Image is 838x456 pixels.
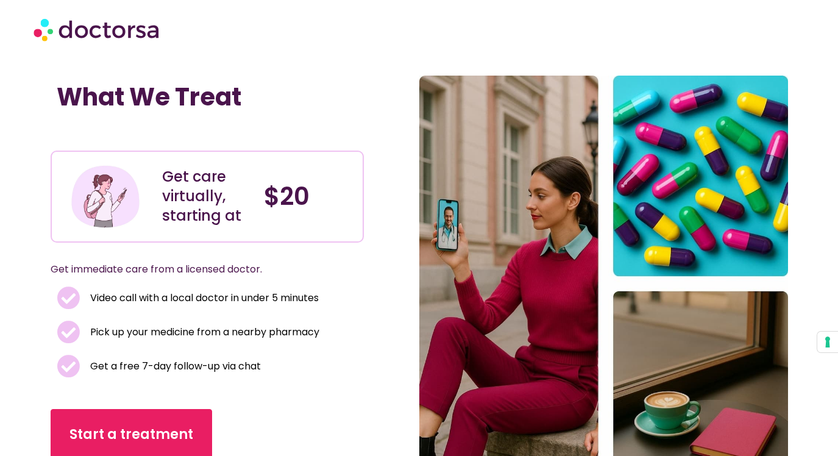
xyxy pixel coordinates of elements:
[162,167,252,226] div: Get care virtually, starting at
[69,425,193,444] span: Start a treatment
[57,82,358,112] h1: What We Treat
[51,261,335,278] p: Get immediate care from a licensed doctor.
[87,324,319,341] span: Pick up your medicine from a nearby pharmacy
[87,290,319,307] span: Video call with a local doctor in under 5 minutes
[87,358,261,375] span: Get a free 7-day follow-up via chat
[264,182,353,211] h4: $20
[69,161,141,232] img: Illustration depicting a young woman in a casual outfit, engaged with her smartphone. She has a p...
[57,124,240,138] iframe: Customer reviews powered by Trustpilot
[817,332,838,352] button: Your consent preferences for tracking technologies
